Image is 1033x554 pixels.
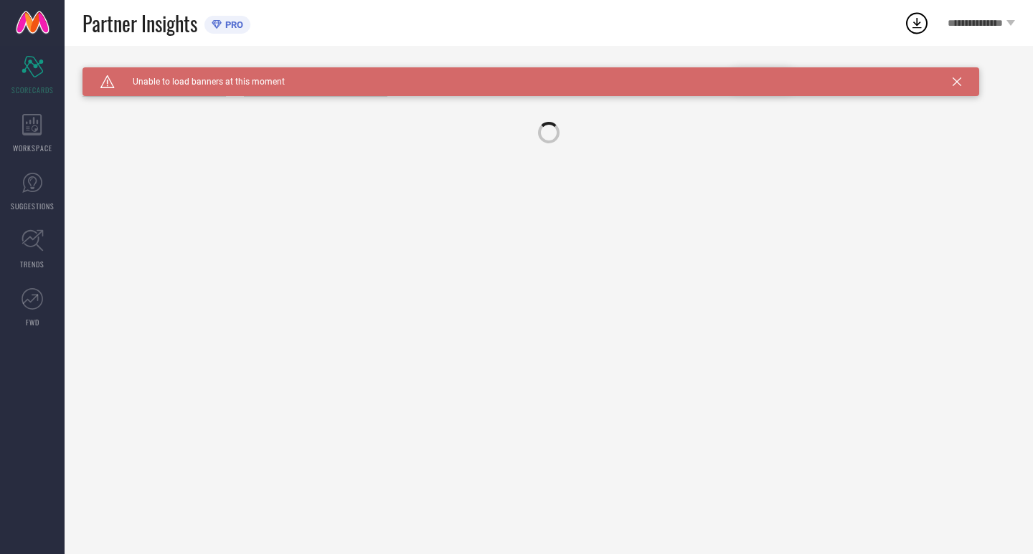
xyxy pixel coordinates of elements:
[13,143,52,153] span: WORKSPACE
[11,85,54,95] span: SCORECARDS
[904,10,930,36] div: Open download list
[82,67,226,77] div: Brand
[222,19,243,30] span: PRO
[115,77,285,87] span: Unable to load banners at this moment
[26,317,39,328] span: FWD
[82,9,197,38] span: Partner Insights
[20,259,44,269] span: TRENDS
[11,201,55,211] span: SUGGESTIONS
